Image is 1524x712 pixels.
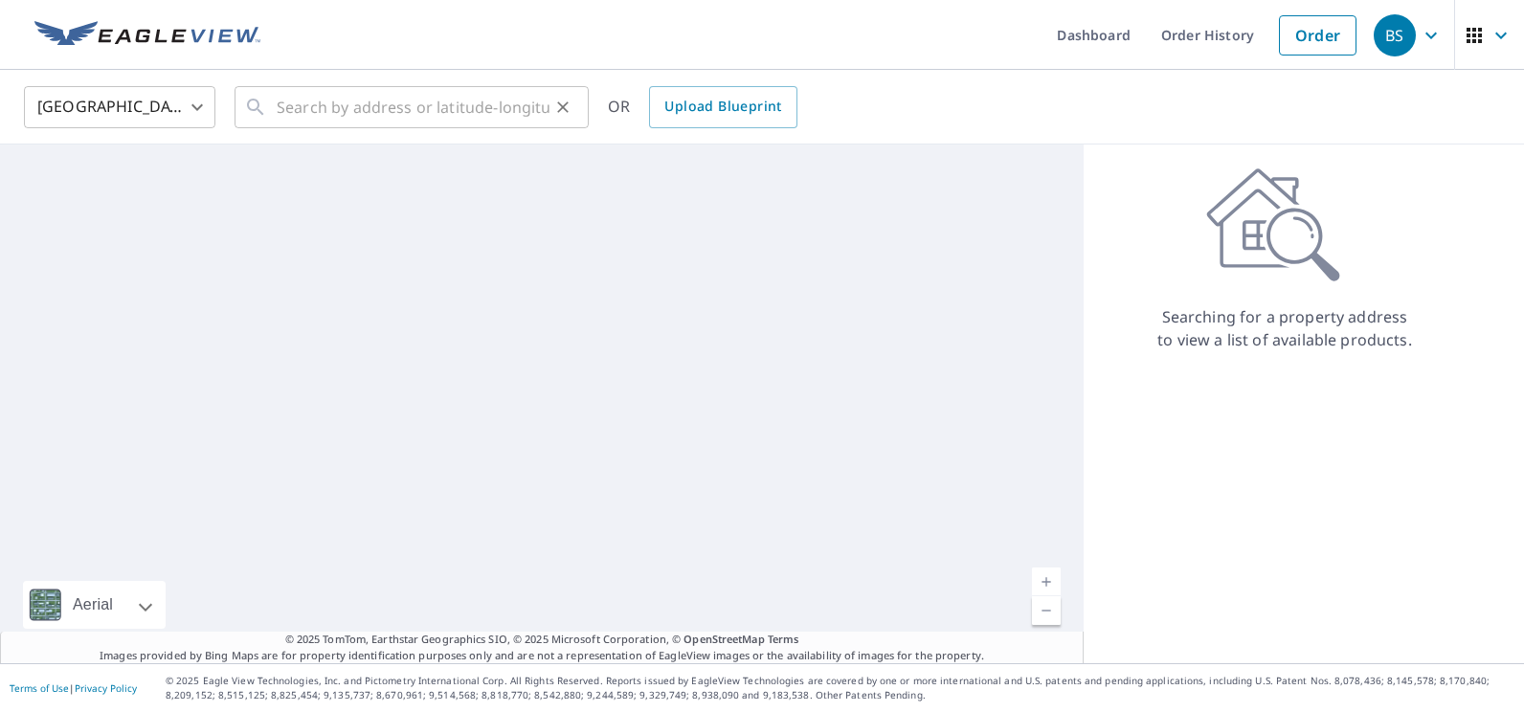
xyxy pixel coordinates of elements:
[24,80,215,134] div: [GEOGRAPHIC_DATA]
[277,80,549,134] input: Search by address or latitude-longitude
[23,581,166,629] div: Aerial
[75,681,137,695] a: Privacy Policy
[608,86,797,128] div: OR
[285,632,799,648] span: © 2025 TomTom, Earthstar Geographics SIO, © 2025 Microsoft Corporation, ©
[166,674,1514,702] p: © 2025 Eagle View Technologies, Inc. and Pictometry International Corp. All Rights Reserved. Repo...
[549,94,576,121] button: Clear
[67,581,119,629] div: Aerial
[684,632,764,646] a: OpenStreetMap
[664,95,781,119] span: Upload Blueprint
[1032,596,1061,625] a: Current Level 5, Zoom Out
[1032,567,1061,596] a: Current Level 5, Zoom In
[34,21,260,50] img: EV Logo
[1374,14,1416,56] div: BS
[768,632,799,646] a: Terms
[1279,15,1356,56] a: Order
[649,86,796,128] a: Upload Blueprint
[10,682,137,694] p: |
[1156,305,1413,351] p: Searching for a property address to view a list of available products.
[10,681,69,695] a: Terms of Use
